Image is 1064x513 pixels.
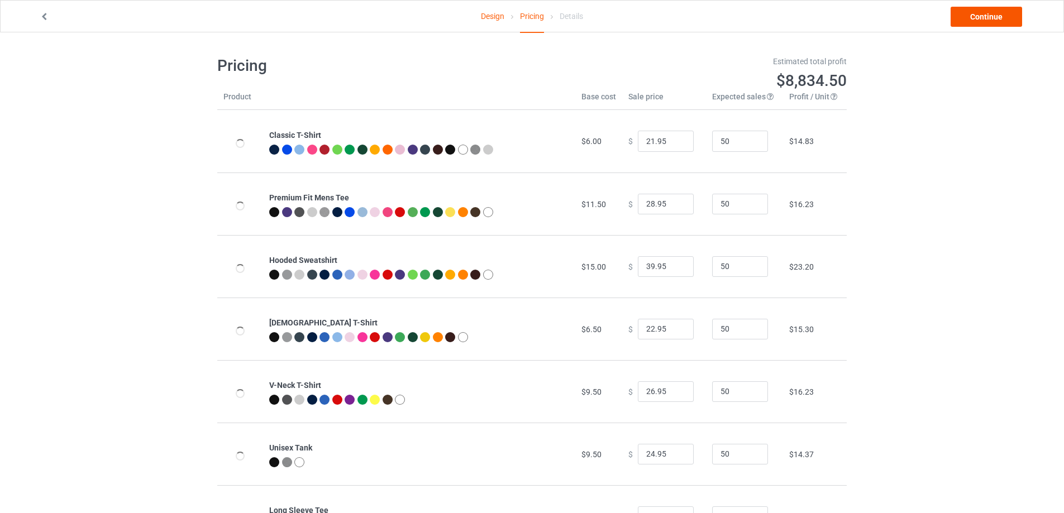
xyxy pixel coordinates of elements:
[575,91,622,110] th: Base cost
[282,457,292,467] img: heather_texture.png
[581,137,602,146] span: $6.00
[628,324,633,333] span: $
[217,56,524,76] h1: Pricing
[319,207,330,217] img: heather_texture.png
[581,200,606,209] span: $11.50
[269,443,312,452] b: Unisex Tank
[628,262,633,271] span: $
[789,325,814,334] span: $15.30
[789,450,814,459] span: $14.37
[581,325,602,334] span: $6.50
[622,91,706,110] th: Sale price
[776,71,847,90] span: $8,834.50
[540,56,847,67] div: Estimated total profit
[783,91,847,110] th: Profit / Unit
[581,262,606,271] span: $15.00
[789,137,814,146] span: $14.83
[269,256,337,265] b: Hooded Sweatshirt
[269,318,378,327] b: [DEMOGRAPHIC_DATA] T-Shirt
[789,387,814,396] span: $16.23
[481,1,504,32] a: Design
[706,91,783,110] th: Expected sales
[470,145,480,155] img: heather_texture.png
[628,449,633,458] span: $
[628,387,633,396] span: $
[560,1,583,32] div: Details
[269,131,321,140] b: Classic T-Shirt
[269,381,321,390] b: V-Neck T-Shirt
[789,262,814,271] span: $23.20
[628,137,633,146] span: $
[581,450,602,459] span: $9.50
[581,387,602,396] span: $9.50
[628,199,633,208] span: $
[269,193,349,202] b: Premium Fit Mens Tee
[520,1,544,33] div: Pricing
[789,200,814,209] span: $16.23
[951,7,1022,27] a: Continue
[217,91,263,110] th: Product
